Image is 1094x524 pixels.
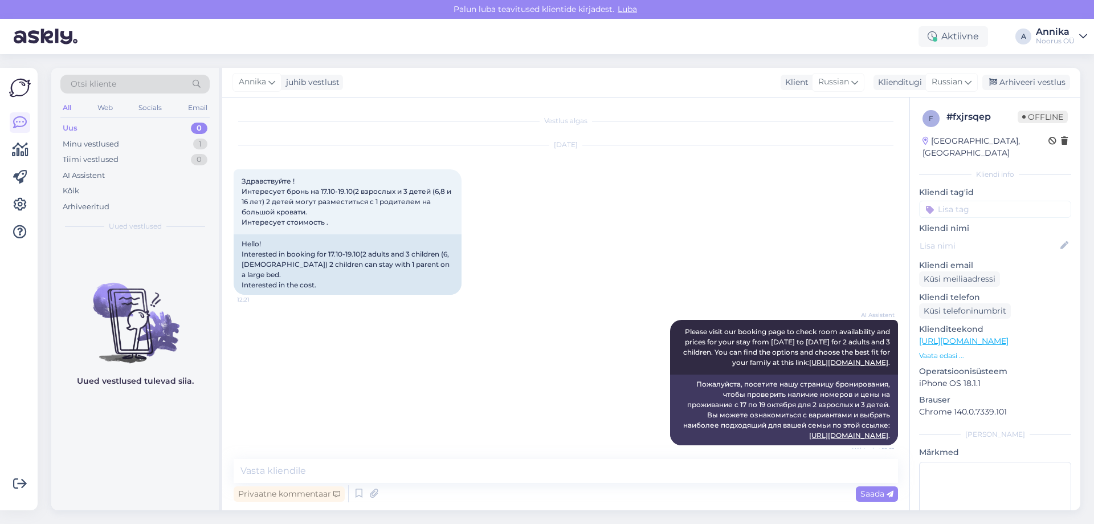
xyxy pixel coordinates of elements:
span: Annika [239,76,266,88]
p: Vaata edasi ... [919,351,1071,361]
div: juhib vestlust [281,76,340,88]
div: Hello! Interested in booking for 17.10-19.10(2 adults and 3 children (6, [DEMOGRAPHIC_DATA]) 2 ch... [234,234,462,295]
span: 12:21 [237,295,280,304]
p: Kliendi nimi [919,222,1071,234]
div: A [1015,29,1031,44]
span: AI Assistent [852,311,895,319]
div: Aktiivne [919,26,988,47]
div: 0 [191,154,207,165]
div: Пожалуйста, посетите нашу страницу бронирования, чтобы проверить наличие номеров и цены на прожив... [670,375,898,445]
div: Web [95,100,115,115]
p: Kliendi telefon [919,291,1071,303]
div: Klienditugi [873,76,922,88]
span: Please visit our booking page to check room availability and prices for your stay from [DATE] to ... [683,327,892,367]
div: Kliendi info [919,169,1071,180]
img: No chats [51,262,219,365]
span: Offline [1018,111,1068,123]
p: iPhone OS 18.1.1 [919,377,1071,389]
div: Noorus OÜ [1036,36,1075,46]
span: Russian [818,76,849,88]
p: Kliendi email [919,259,1071,271]
div: Küsi meiliaadressi [919,271,1000,287]
span: Otsi kliente [71,78,116,90]
div: AI Assistent [63,170,105,181]
div: Klient [781,76,809,88]
div: 0 [191,123,207,134]
div: Küsi telefoninumbrit [919,303,1011,319]
div: Email [186,100,210,115]
span: Здравствуйте ! Интересует бронь на 17.10-19.10(2 взрослых и 3 детей (6,8 и 16 лет) 2 детей могут ... [242,177,453,226]
div: 1 [193,139,207,150]
span: Luba [614,4,640,14]
div: Annika [1036,27,1075,36]
span: Saada [860,489,893,499]
a: AnnikaNoorus OÜ [1036,27,1087,46]
img: Askly Logo [9,77,31,99]
div: Kõik [63,185,79,197]
div: Tiimi vestlused [63,154,119,165]
div: Arhiveeri vestlus [982,75,1070,90]
div: All [60,100,74,115]
a: [URL][DOMAIN_NAME] [919,336,1009,346]
div: [PERSON_NAME] [919,429,1071,440]
span: Russian [932,76,962,88]
span: f [929,114,933,123]
input: Lisa tag [919,201,1071,218]
div: Privaatne kommentaar [234,486,345,502]
p: Märkmed [919,446,1071,458]
div: # fxjrsqep [946,110,1018,124]
span: Uued vestlused [109,221,162,231]
div: [GEOGRAPHIC_DATA], [GEOGRAPHIC_DATA] [922,135,1048,159]
span: Nähtud ✓ 12:21 [852,446,895,454]
p: Chrome 140.0.7339.101 [919,406,1071,418]
p: Brauser [919,394,1071,406]
div: [DATE] [234,140,898,150]
input: Lisa nimi [920,239,1058,252]
div: Minu vestlused [63,139,119,150]
p: Kliendi tag'id [919,186,1071,198]
div: Uus [63,123,77,134]
p: Operatsioonisüsteem [919,365,1071,377]
div: Vestlus algas [234,116,898,126]
a: [URL][DOMAIN_NAME] [809,431,888,440]
div: Arhiveeritud [63,201,109,213]
div: Socials [136,100,164,115]
p: Klienditeekond [919,323,1071,335]
p: Uued vestlused tulevad siia. [77,375,194,387]
a: [URL][DOMAIN_NAME] [809,358,888,367]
